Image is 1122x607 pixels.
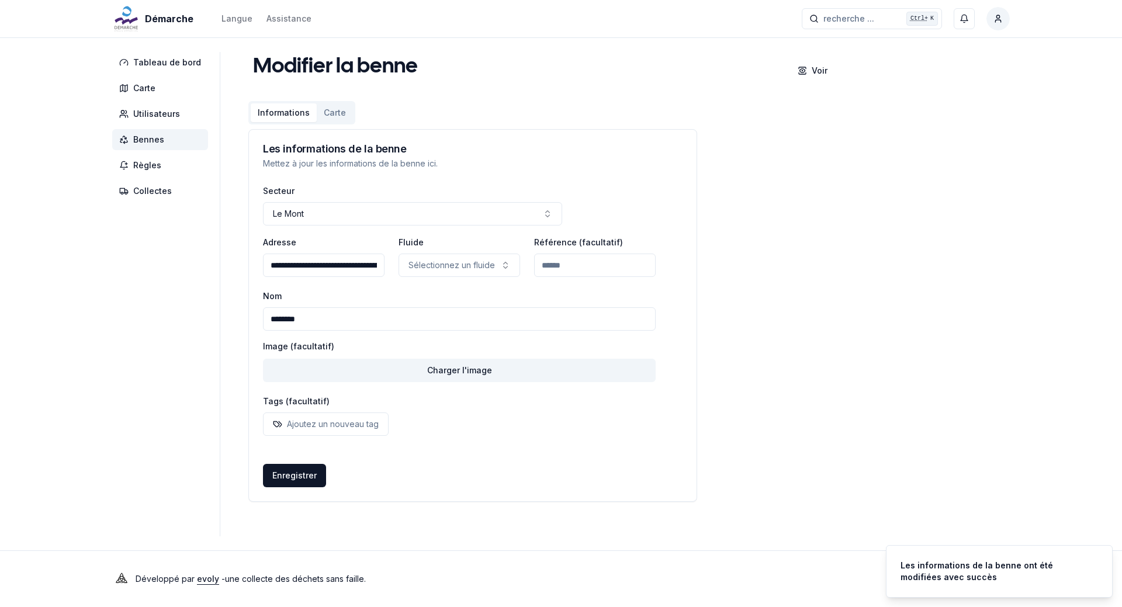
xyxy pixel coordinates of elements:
[788,52,1005,82] a: Voir
[263,412,389,436] button: Ajoutez un nouveau tag
[263,359,656,382] button: Charger l'image
[263,144,683,154] h3: Les informations de la benne
[221,12,252,26] button: Langue
[263,202,562,226] button: Le Mont
[251,103,317,122] button: Informations
[112,570,131,588] img: Evoly Logo
[263,291,282,301] label: Nom
[263,158,683,169] p: Mettez à jour les informations de la benne ici.
[221,13,252,25] div: Langue
[145,12,193,26] span: Démarche
[263,464,326,487] button: Enregistrer
[253,56,418,79] h1: Modifier la benne
[534,237,623,247] label: Référence (facultatif)
[197,574,219,584] a: evoly
[112,78,213,99] a: Carte
[399,237,424,247] label: Fluide
[317,103,353,122] button: Carte
[112,12,198,26] a: Démarche
[263,237,296,247] label: Adresse
[133,108,180,120] span: Utilisateurs
[136,571,366,587] p: Développé par - une collecte des déchets sans faille .
[112,52,213,73] a: Tableau de bord
[263,396,330,406] label: Tags (facultatif)
[133,159,161,171] span: Règles
[812,65,827,77] p: Voir
[408,259,495,271] p: Sélectionnez un fluide
[802,8,942,29] button: recherche ...Ctrl+K
[133,57,201,68] span: Tableau de bord
[112,129,213,150] a: Bennes
[263,342,656,351] label: Image (facultatif)
[263,186,295,196] label: Secteur
[901,560,1093,583] div: Les informations de la benne ont été modifiées avec succès
[133,134,164,145] span: Bennes
[287,418,379,430] p: Ajoutez un nouveau tag
[112,155,213,176] a: Règles
[112,5,140,33] img: Démarche Logo
[133,82,155,94] span: Carte
[133,185,172,197] span: Collectes
[823,13,874,25] span: recherche ...
[112,103,213,124] a: Utilisateurs
[266,12,311,26] a: Assistance
[112,181,213,202] a: Collectes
